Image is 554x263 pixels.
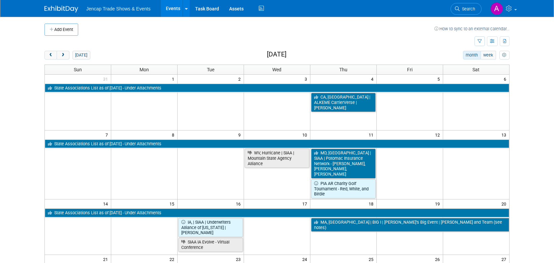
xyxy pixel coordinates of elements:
a: IA, | SIAA | Underwriters Alliance of [US_STATE] | [PERSON_NAME] [178,218,243,237]
span: 17 [302,199,310,208]
span: Sun [74,67,82,72]
button: [DATE] [72,51,90,60]
span: 1 [171,75,177,83]
a: State Associations List as of [DATE] - Under Attachments [45,209,509,217]
span: Jencap Trade Shows & Events [86,6,151,11]
span: 20 [501,199,509,208]
button: prev [44,51,57,60]
a: PIA AR Charity Golf Tournament - Red, White, and Birdie [311,179,376,198]
img: ExhibitDay [44,6,78,12]
span: 11 [368,130,376,139]
span: 16 [235,199,244,208]
span: 8 [171,130,177,139]
img: Allison Sharpe [490,2,503,15]
span: Wed [272,67,281,72]
span: 14 [102,199,111,208]
span: 12 [434,130,443,139]
span: 31 [102,75,111,83]
span: Search [460,6,475,11]
a: Search [451,3,482,15]
span: 3 [304,75,310,83]
a: WV, Hurricane | SIAA | Mountain State Agency Alliance [245,149,309,168]
i: Personalize Calendar [502,53,506,58]
span: Mon [140,67,149,72]
button: Add Event [44,24,78,36]
span: 5 [437,75,443,83]
a: MA, [GEOGRAPHIC_DATA] | BIG I | [PERSON_NAME]’s Big Event | [PERSON_NAME] and Team (see notes) [311,218,509,232]
button: month [463,51,481,60]
button: myCustomButton [499,51,510,60]
a: How to sync to an external calendar... [434,26,510,31]
button: week [481,51,496,60]
span: Fri [407,67,412,72]
span: 9 [238,130,244,139]
span: Sat [472,67,480,72]
a: MD, [GEOGRAPHIC_DATA] | SIAA | Potomac Insurance Network - [PERSON_NAME], [PERSON_NAME], [PERSON_... [311,149,376,179]
span: 18 [368,199,376,208]
span: 4 [370,75,376,83]
a: SIAA IA Evolve - Virtual Conference [178,238,243,252]
a: State Associations List as of [DATE] - Under Attachments [45,84,509,92]
a: State Associations List as of [DATE] - Under Attachments [45,140,509,148]
h2: [DATE] [267,51,286,58]
span: 2 [238,75,244,83]
span: 13 [501,130,509,139]
span: Tue [207,67,214,72]
button: next [57,51,69,60]
span: 6 [503,75,509,83]
span: 10 [302,130,310,139]
span: 15 [169,199,177,208]
a: CA, [GEOGRAPHIC_DATA] | ALKEME CarrierVerse | [PERSON_NAME] [311,93,376,112]
span: 7 [105,130,111,139]
span: 19 [434,199,443,208]
span: Thu [339,67,347,72]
